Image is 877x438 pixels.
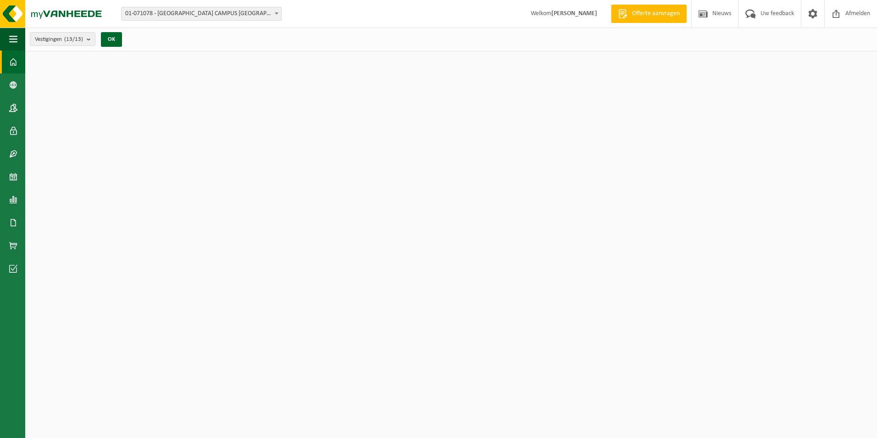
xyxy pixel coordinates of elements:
[64,36,83,42] count: (13/13)
[35,33,83,46] span: Vestigingen
[630,9,682,18] span: Offerte aanvragen
[122,7,281,20] span: 01-071078 - ARTEVELDEHOGESCHOOL CAMPUS HOOGPOORT - GENT
[101,32,122,47] button: OK
[611,5,687,23] a: Offerte aanvragen
[121,7,282,21] span: 01-071078 - ARTEVELDEHOGESCHOOL CAMPUS HOOGPOORT - GENT
[551,10,597,17] strong: [PERSON_NAME]
[30,32,95,46] button: Vestigingen(13/13)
